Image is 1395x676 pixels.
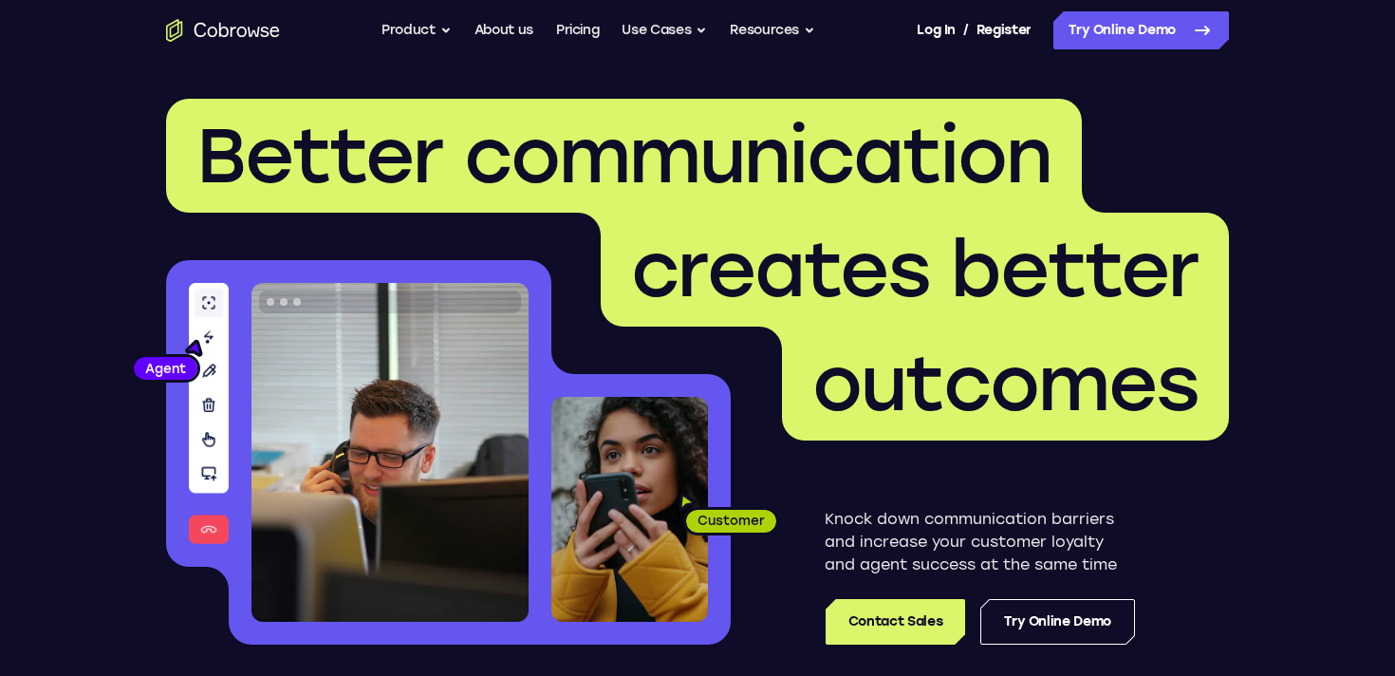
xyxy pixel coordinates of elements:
[166,19,280,42] a: Go to the home page
[631,224,1199,315] span: creates better
[556,11,600,49] a: Pricing
[474,11,533,49] a: About us
[917,11,955,49] a: Log In
[980,599,1135,645] a: Try Online Demo
[1053,11,1229,49] a: Try Online Demo
[381,11,452,49] button: Product
[825,508,1135,576] p: Knock down communication barriers and increase your customer loyalty and agent success at the sam...
[730,11,815,49] button: Resources
[826,599,965,645] a: Contact Sales
[551,397,708,622] img: A customer holding their phone
[976,11,1032,49] a: Register
[812,338,1199,429] span: outcomes
[251,283,529,622] img: A customer support agent talking on the phone
[963,19,969,42] span: /
[622,11,707,49] button: Use Cases
[196,110,1051,201] span: Better communication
